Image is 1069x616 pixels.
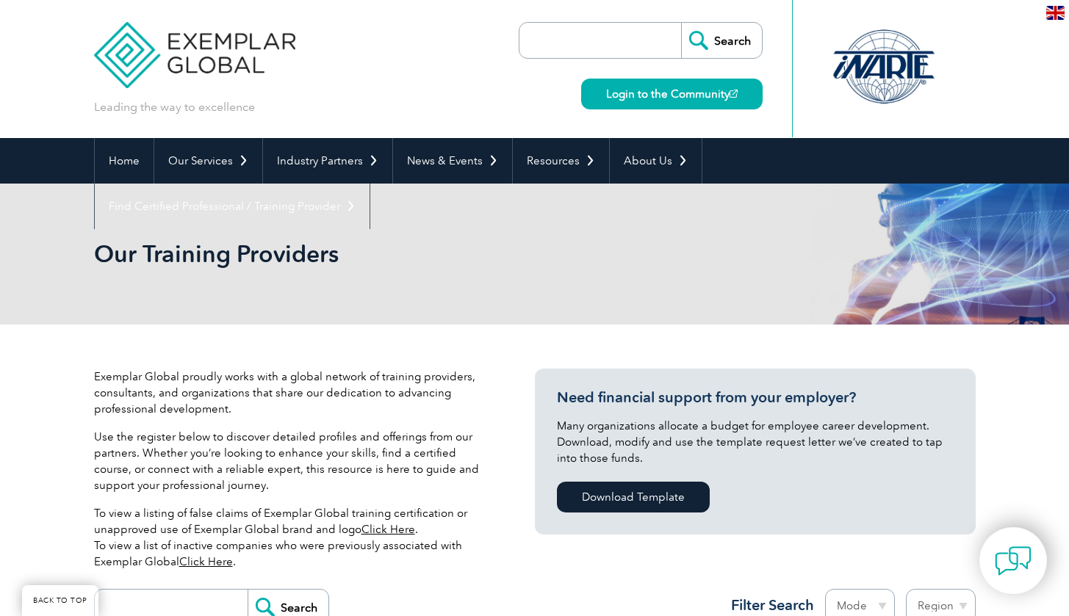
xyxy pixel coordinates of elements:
p: Use the register below to discover detailed profiles and offerings from our partners. Whether you... [94,429,491,493]
img: contact-chat.png [995,543,1032,579]
a: About Us [610,138,702,184]
a: Industry Partners [263,138,392,184]
p: Exemplar Global proudly works with a global network of training providers, consultants, and organ... [94,369,491,417]
p: Leading the way to excellence [94,99,255,115]
a: Home [95,138,154,184]
input: Search [681,23,762,58]
p: To view a listing of false claims of Exemplar Global training certification or unapproved use of ... [94,505,491,570]
p: Many organizations allocate a budget for employee career development. Download, modify and use th... [557,418,954,466]
a: News & Events [393,138,512,184]
a: Login to the Community [581,79,763,109]
a: Our Services [154,138,262,184]
h3: Filter Search [722,596,814,615]
a: Download Template [557,482,710,512]
a: Click Here [179,555,233,568]
img: open_square.png [730,90,738,98]
a: Find Certified Professional / Training Provider [95,184,370,229]
h2: Our Training Providers [94,242,711,266]
img: en [1046,6,1065,20]
a: Resources [513,138,609,184]
a: BACK TO TOP [22,585,98,616]
a: Click Here [361,523,415,536]
h3: Need financial support from your employer? [557,388,954,407]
